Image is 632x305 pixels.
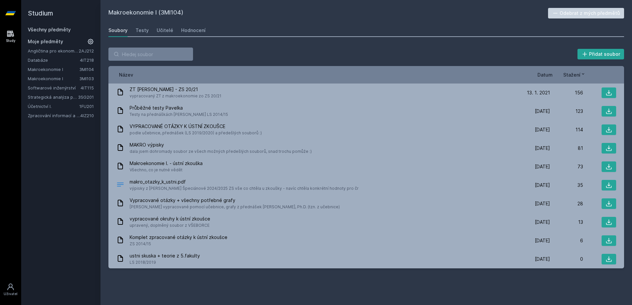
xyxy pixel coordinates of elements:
[28,57,80,63] a: Databáze
[108,24,128,37] a: Soubory
[550,163,583,170] div: 73
[136,24,149,37] a: Testy
[535,182,550,188] span: [DATE]
[130,111,228,118] span: Testy na přednáškách [PERSON_NAME] LS 2014/15
[130,86,221,93] span: ZT [PERSON_NAME] - ZS 20/21
[535,237,550,244] span: [DATE]
[550,219,583,225] div: 13
[550,89,583,96] div: 156
[130,148,312,155] span: dala jsem dohromady soubor ze všech možných předešlých souborů, snad trochu pomůže :)
[550,237,583,244] div: 6
[28,27,71,32] a: Všechny předměty
[535,126,550,133] span: [DATE]
[130,222,210,229] span: upravený, doplněný soubor z VŠEBORCE
[79,104,94,109] a: 1FU201
[130,93,221,99] span: vypracovaný ZT z makroekonomie zo ZS 20/21
[28,48,79,54] a: Angličtina pro ekonomická studia 2 (B2/C1)
[79,76,94,81] a: 3MI103
[79,48,94,53] a: 2AJ212
[181,24,206,37] a: Hodnocení
[550,200,583,207] div: 28
[28,66,79,73] a: Makroekonomie I
[535,108,550,115] span: [DATE]
[535,256,550,262] span: [DATE]
[535,145,550,152] span: [DATE]
[130,234,227,241] span: Komplet zpracované otázky k ústní zkoušce
[28,38,63,45] span: Moje předměty
[527,89,550,96] span: 13. 1. 2021
[1,26,20,47] a: Study
[130,259,200,266] span: LS 2018/2019
[80,113,94,118] a: 4IZ210
[130,179,359,185] span: makro_otazky_k_ustni.pdf
[563,71,586,78] button: Stažení
[6,38,16,43] div: Study
[157,27,173,34] div: Učitelé
[130,197,340,204] span: Vypracované otázky + všechny potřebné grafy
[157,24,173,37] a: Učitelé
[130,167,203,173] span: Všechno, co je nutné vědět
[181,27,206,34] div: Hodnocení
[28,112,80,119] a: Zpracování informací a znalostí
[130,241,227,247] span: ZS 2014/15
[81,85,94,90] a: 4IT115
[130,216,210,222] span: vypracované okruhy k ústní zkoušce
[563,71,580,78] span: Stažení
[108,48,193,61] input: Hledej soubor
[577,49,624,59] button: Přidat soubor
[130,185,359,192] span: výpisky z [PERSON_NAME] Špeciánové 2024/2025 ZS vše co chtěla u zkoušky - navíc chtěla konkrétní ...
[130,253,200,259] span: ustni skuska + teorie z 5.fakulty
[130,142,312,148] span: MAKRO výpisky
[116,181,124,190] div: PDF
[79,67,94,72] a: 3MI104
[80,57,94,63] a: 4IT218
[550,182,583,188] div: 35
[4,291,18,296] div: Uživatel
[136,27,149,34] div: Testy
[550,108,583,115] div: 123
[119,71,133,78] button: Název
[28,75,79,82] a: Makroekonomie I
[130,123,262,130] span: VYPRACOVANÉ OTÁZKY K ÚSTNÍ ZKOUŠCE
[550,126,583,133] div: 114
[130,204,340,210] span: [PERSON_NAME] vypracované pomocí učebnice, grafy z přednášek [PERSON_NAME], Ph.D. (tzn. z učebnice)
[130,160,203,167] span: Makroekonomie I. - ústní zkouška
[535,163,550,170] span: [DATE]
[108,8,548,18] h2: Makroekonomie I (3MI104)
[535,200,550,207] span: [DATE]
[550,256,583,262] div: 0
[550,145,583,152] div: 81
[535,219,550,225] span: [DATE]
[130,105,228,111] span: Průběžné testy Pavelka
[78,94,94,100] a: 3SG201
[28,94,78,100] a: Strategická analýza pro informatiky a statistiky
[108,27,128,34] div: Soubory
[28,85,81,91] a: Softwarové inženýrství
[548,8,624,18] button: Odebrat z mých předmětů
[537,71,553,78] button: Datum
[28,103,79,110] a: Účetnictví I.
[1,280,20,300] a: Uživatel
[130,130,262,136] span: podle učebnice, přednášek (LS 2019/2020) a předešlých souborů :)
